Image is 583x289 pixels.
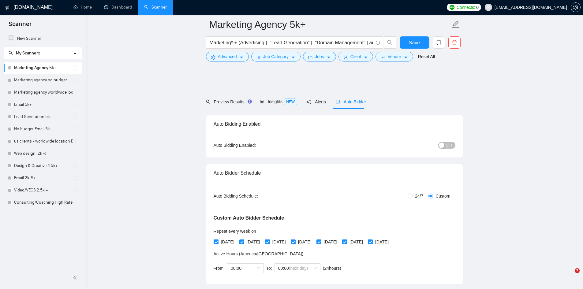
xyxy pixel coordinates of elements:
a: Video/VEO3 2.5k + [14,184,73,196]
span: notification [307,100,311,104]
span: My Scanners [16,50,40,56]
span: holder [73,90,77,95]
span: [DATE] [219,239,237,245]
a: Email 2k-5k [14,172,73,184]
div: Auto Bidder Schedule [214,164,455,182]
span: [DATE] [270,239,288,245]
button: copy [433,36,445,49]
span: 24/7 [413,193,426,199]
span: bars [256,55,261,60]
a: Consulting/Coaching High Rates only [14,196,73,209]
img: logo [5,3,9,13]
a: searchScanner [144,5,167,10]
h5: Custom Auto Bidder Schedule [214,214,284,222]
a: Web design (2k +) [14,147,73,160]
span: Repeat every week on [214,229,256,234]
span: user [486,5,491,9]
span: NEW [284,98,297,105]
span: 00:00 [278,264,317,273]
a: Lead Generation 5k+ [14,111,73,123]
button: search [384,36,396,49]
span: holder [73,102,77,107]
span: user [344,55,348,60]
span: Auto Bidder [336,99,366,104]
div: Tooltip anchor [247,99,252,104]
span: Preview Results [206,99,250,104]
li: Web design (2k +) [4,147,82,160]
a: Marketing agency worldwide location [14,86,73,98]
button: userClientcaret-down [338,52,373,61]
span: [DATE] [296,239,314,245]
span: holder [73,139,77,144]
span: search [9,51,13,55]
span: delete [449,40,460,45]
a: us clients - worldwide location Email 5k+ [14,135,73,147]
button: Save [400,36,429,49]
span: folder [308,55,312,60]
span: info-circle [376,41,380,45]
span: [DATE] [373,239,391,245]
button: idcardVendorcaret-down [376,52,413,61]
iframe: Intercom live chat [562,268,577,283]
span: caret-down [239,55,244,60]
span: 00:00 [231,264,260,273]
span: 7 [575,268,580,273]
span: Custom [433,193,453,199]
span: Active Hours ( America/[GEOGRAPHIC_DATA] ): [214,251,305,256]
li: us clients - worldwide location Email 5k+ [4,135,82,147]
span: holder [73,188,77,193]
span: Alerts [307,99,326,104]
span: double-left [73,275,79,281]
span: holder [73,78,77,83]
a: New Scanner [9,32,77,45]
span: idcard [381,55,385,60]
li: Marketing agency no budget [4,74,82,86]
div: Auto Bidding Enabled [214,115,455,133]
span: setting [571,5,580,10]
li: Email 5k+ [4,98,82,111]
a: Reset All [418,53,435,60]
span: From: [214,266,225,271]
span: Vendor [387,53,401,60]
span: My Scanners [9,50,40,56]
span: search [384,40,396,45]
a: Email 5k+ [14,98,73,111]
li: Consulting/Coaching High Rates only [4,196,82,209]
span: [DATE] [347,239,365,245]
span: area-chart [260,99,264,104]
li: Marketing Agency 5k+ [4,62,82,74]
button: barsJob Categorycaret-down [251,52,301,61]
li: Marketing agency worldwide location [4,86,82,98]
button: delete [448,36,461,49]
a: Design & Creative 4.5k+ [14,160,73,172]
span: To: [266,266,272,271]
a: setting [571,5,581,10]
button: settingAdvancedcaret-down [206,52,249,61]
li: Lead Generation 5k+ [4,111,82,123]
div: Auto Bidding Schedule: [214,193,294,199]
input: Scanner name... [209,17,450,32]
span: caret-down [291,55,295,60]
span: search [206,100,210,104]
span: Scanner [4,20,36,32]
input: Search Freelance Jobs... [210,39,373,46]
span: holder [73,200,77,205]
li: No budget Email 5k+ [4,123,82,135]
span: [DATE] [244,239,263,245]
span: caret-down [364,55,368,60]
span: OFF [446,142,453,149]
span: ( 24 hours) [323,266,341,271]
li: Email 2k-5k [4,172,82,184]
span: holder [73,114,77,119]
span: [DATE] [321,239,340,245]
li: Design & Creative 4.5k+ [4,160,82,172]
a: Marketing Agency 5k+ [14,62,73,74]
div: Auto Bidding Enabled: [214,142,294,149]
span: (next day) [289,266,308,271]
span: Client [350,53,361,60]
span: holder [73,65,77,70]
span: Jobs [315,53,324,60]
span: Connects: [457,4,475,11]
span: caret-down [327,55,331,60]
a: No budget Email 5k+ [14,123,73,135]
